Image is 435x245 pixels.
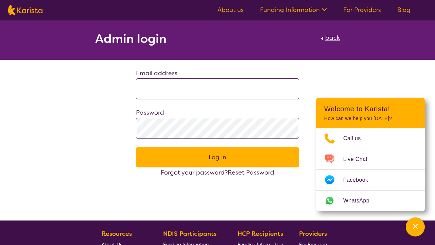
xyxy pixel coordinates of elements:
[343,175,376,185] span: Facebook
[8,5,42,15] img: Karista logo
[343,133,369,144] span: Call us
[228,168,274,177] a: Reset Password
[238,230,283,238] b: HCP Recipients
[325,34,340,42] span: back
[260,6,327,14] a: Funding Information
[316,191,425,211] a: Web link opens in a new tab.
[343,196,378,206] span: WhatsApp
[319,33,340,48] a: back
[397,6,411,14] a: Blog
[136,109,164,117] label: Password
[406,217,425,236] button: Channel Menu
[217,6,244,14] a: About us
[163,230,216,238] b: NDIS Participants
[316,128,425,211] ul: Choose channel
[136,69,177,77] label: Email address
[316,98,425,211] div: Channel Menu
[299,230,327,238] b: Providers
[343,6,381,14] a: For Providers
[343,154,376,164] span: Live Chat
[324,116,417,121] p: How can we help you [DATE]?
[95,33,167,45] h2: Admin login
[102,230,132,238] b: Resources
[136,167,299,178] div: Forgot your password?
[136,147,299,167] button: Log in
[324,105,417,113] h2: Welcome to Karista!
